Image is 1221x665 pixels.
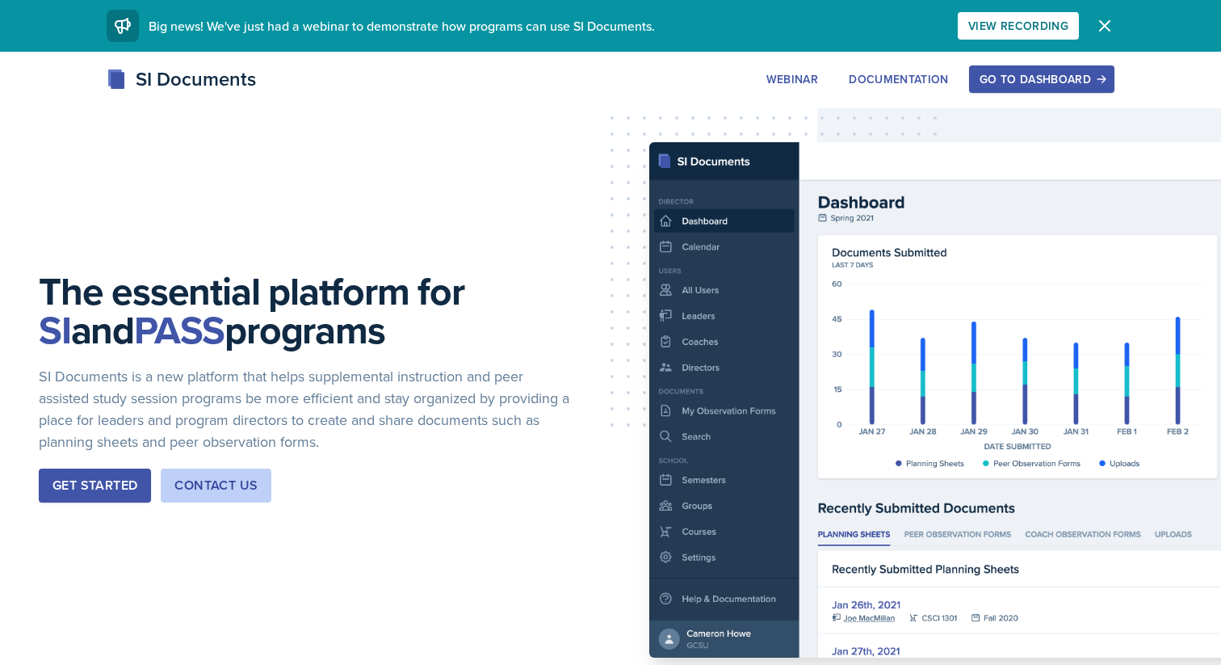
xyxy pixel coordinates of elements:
[161,469,271,503] button: Contact Us
[39,469,151,503] button: Get Started
[756,65,829,93] button: Webinar
[838,65,959,93] button: Documentation
[849,73,949,86] div: Documentation
[969,65,1114,93] button: Go to Dashboard
[766,73,818,86] div: Webinar
[980,73,1104,86] div: Go to Dashboard
[107,65,256,94] div: SI Documents
[958,12,1079,40] button: View Recording
[149,17,655,35] span: Big news! We've just had a webinar to demonstrate how programs can use SI Documents.
[52,476,137,495] div: Get Started
[174,476,258,495] div: Contact Us
[968,19,1068,32] div: View Recording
